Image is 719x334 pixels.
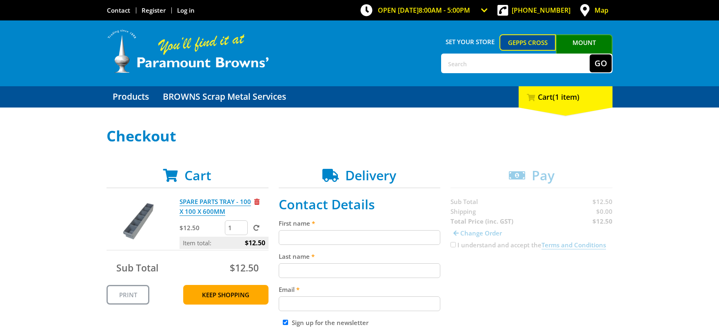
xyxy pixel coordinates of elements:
label: Email [279,285,441,294]
a: Go to the BROWNS Scrap Metal Services page [157,86,292,108]
span: $12.50 [230,261,259,274]
span: 8:00am - 5:00pm [419,6,470,15]
button: Go [590,54,612,72]
span: Cart [184,166,211,184]
a: SPARE PARTS TRAY - 100 X 100 X 600MM [180,197,251,216]
a: Go to the Products page [107,86,155,108]
input: Please enter your first name. [279,230,441,245]
div: Cart [519,86,612,108]
h2: Contact Details [279,197,441,212]
a: Keep Shopping [183,285,269,305]
span: Set your store [441,34,499,49]
span: Sub Total [116,261,158,274]
label: Last name [279,251,441,261]
span: (1 item) [553,92,579,102]
h1: Checkout [107,128,612,144]
a: Gepps Cross [499,34,556,51]
a: Print [107,285,149,305]
img: SPARE PARTS TRAY - 100 X 100 X 600MM [114,197,163,246]
a: Go to the Contact page [107,6,130,14]
a: Mount [PERSON_NAME] [556,34,612,65]
input: Please enter your email address. [279,296,441,311]
span: OPEN [DATE] [378,6,470,15]
span: Delivery [345,166,396,184]
p: $12.50 [180,223,223,233]
a: Go to the registration page [142,6,166,14]
img: Paramount Browns' [107,29,270,74]
a: Log in [177,6,195,14]
input: Search [442,54,590,72]
input: Please enter your last name. [279,263,441,278]
span: $12.50 [245,237,265,249]
a: Remove from cart [254,197,260,206]
label: First name [279,218,441,228]
label: Sign up for the newsletter [292,318,368,327]
p: Item total: [180,237,269,249]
